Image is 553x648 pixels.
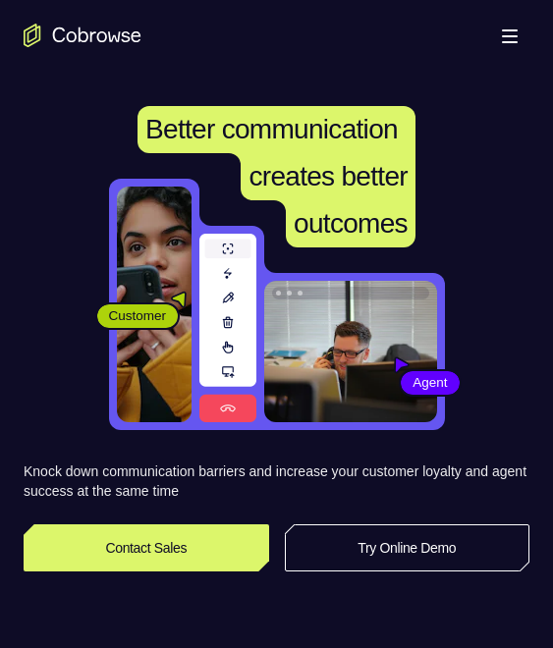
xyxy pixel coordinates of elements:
img: A series of tools used in co-browsing sessions [199,234,256,422]
span: Better communication [145,114,398,144]
img: A customer holding their phone [117,187,192,422]
span: creates better [249,161,407,191]
p: Knock down communication barriers and increase your customer loyalty and agent success at the sam... [24,461,529,501]
a: Try Online Demo [285,524,530,571]
a: Contact Sales [24,524,269,571]
img: A customer support agent talking on the phone [264,281,437,422]
a: Go to the home page [24,24,141,47]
